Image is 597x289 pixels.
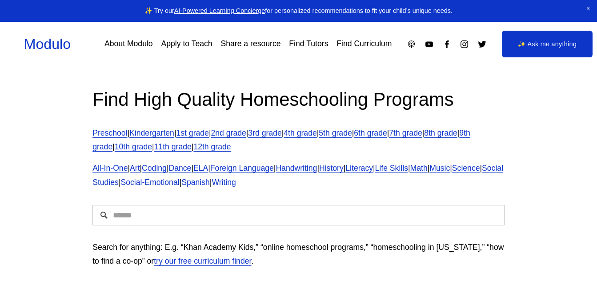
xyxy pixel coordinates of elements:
a: 9th grade [92,128,470,152]
a: Facebook [442,40,452,49]
a: Foreign Language [210,164,274,173]
a: Apply to Teach [161,36,212,52]
a: 5th grade [319,128,352,137]
a: All-In-One [92,164,128,173]
p: Search for anything: E.g. “Khan Academy Kids,” “online homeschool programs,” “homeschooling in [U... [92,241,505,269]
a: Music [429,164,450,173]
a: Math [410,164,428,173]
a: 12th grade [193,142,231,151]
a: 3rd grade [248,128,281,137]
h2: Find High Quality Homeschooling Programs [92,88,505,112]
a: ✨ Ask me anything [502,31,593,57]
a: 1st grade [176,128,208,137]
a: Social-Emotional [120,178,179,187]
a: Handwriting [276,164,317,173]
a: Modulo [24,36,71,52]
a: Spanish [181,178,210,187]
a: 2nd grade [211,128,246,137]
a: Literacy [345,164,373,173]
a: 4th grade [284,128,317,137]
a: Science [452,164,480,173]
a: 7th grade [389,128,422,137]
a: Twitter [477,40,487,49]
a: try our free curriculum finder [154,257,251,265]
a: Instagram [460,40,469,49]
a: 6th grade [354,128,387,137]
a: Apple Podcasts [407,40,416,49]
a: 8th grade [424,128,457,137]
a: ELA [193,164,208,173]
a: Life Skills [375,164,408,173]
a: AI-Powered Learning Concierge [174,7,265,14]
a: Coding [142,164,167,173]
a: Dance [169,164,192,173]
a: Social Studies [92,164,503,187]
a: Art [130,164,140,173]
a: Kindergarten [129,128,174,137]
a: Find Curriculum [337,36,392,52]
p: | | | | | | | | | | | | | [92,126,505,154]
a: 11th grade [154,142,192,151]
a: Find Tutors [289,36,328,52]
a: About Modulo [104,36,153,52]
a: Writing [212,178,236,187]
a: 10th grade [115,142,152,151]
a: YouTube [425,40,434,49]
a: Preschool [92,128,127,137]
p: | | | | | | | | | | | | | | | | [92,161,505,189]
a: History [319,164,344,173]
a: Share a resource [220,36,280,52]
input: Search [92,205,505,225]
